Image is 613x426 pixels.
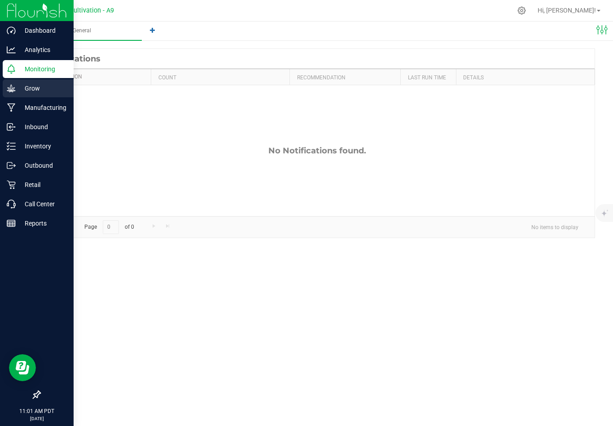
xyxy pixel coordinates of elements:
[7,142,16,151] inline-svg: Inventory
[4,407,70,415] p: 11:01 AM PDT
[400,69,456,85] th: Last Run Time
[7,65,16,74] inline-svg: Monitoring
[7,180,16,189] inline-svg: Retail
[16,102,70,113] p: Manufacturing
[70,7,114,14] span: Cultivation - A9
[16,160,70,171] p: Outbound
[16,64,70,74] p: Monitoring
[40,146,595,156] div: No Notifications found.
[289,69,400,85] th: Recommendation
[16,218,70,229] p: Reports
[16,44,70,55] p: Analytics
[7,84,16,93] inline-svg: Grow
[16,199,70,209] p: Call Center
[7,219,16,228] inline-svg: Reports
[143,22,163,40] li: New tab
[516,6,527,15] div: Manage settings
[16,122,70,132] p: Inbound
[524,220,586,234] span: No items to display
[16,83,70,94] p: Grow
[7,161,16,170] inline-svg: Outbound
[7,26,16,35] inline-svg: Dashboard
[77,220,141,234] span: Page of 0
[61,27,103,35] span: General
[456,69,595,85] th: Details
[16,25,70,36] p: Dashboard
[22,22,142,40] a: General
[538,7,596,14] span: Hi, [PERSON_NAME]!
[9,354,36,381] iframe: Resource center
[47,74,148,81] a: Notification
[16,141,70,152] p: Inventory
[7,45,16,54] inline-svg: Analytics
[16,179,70,190] p: Retail
[7,200,16,209] inline-svg: Call Center
[151,69,289,85] th: Count
[7,103,16,112] inline-svg: Manufacturing
[7,122,16,131] inline-svg: Inbound
[4,415,70,422] p: [DATE]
